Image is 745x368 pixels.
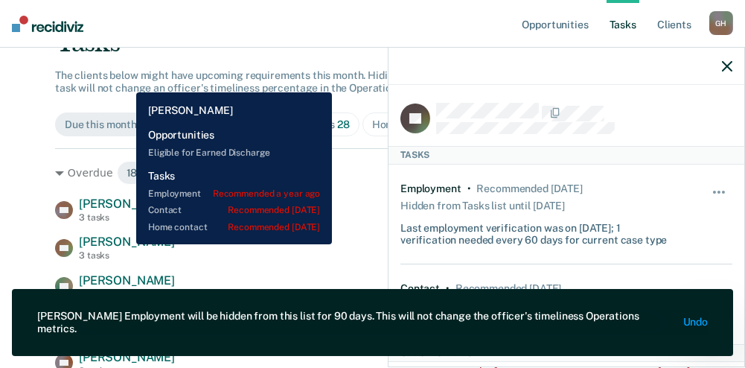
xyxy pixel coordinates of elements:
[467,183,471,195] div: •
[400,216,677,247] div: Last employment verification was on [DATE]; 1 verification needed every 60 days for current case ...
[117,161,147,185] span: 18
[55,28,690,58] div: Tasks
[400,282,440,295] div: Contact
[55,161,690,185] div: Overdue
[400,183,461,195] div: Employment
[79,350,175,364] span: [PERSON_NAME]
[400,195,565,216] div: Hidden from Tasks list until [DATE]
[79,212,175,223] div: 3 tasks
[446,282,450,295] div: •
[139,118,153,130] span: 30
[372,118,461,131] div: Home Contacts
[12,16,83,32] img: Recidiviz
[55,69,444,94] span: The clients below might have upcoming requirements this month. Hiding a below task will not chang...
[79,197,175,211] span: [PERSON_NAME]
[263,118,268,130] span: 1
[37,310,671,335] div: [PERSON_NAME] Employment will be hidden from this list for 90 days. This will not change the offi...
[389,146,744,164] div: Tasks
[455,282,561,295] div: Recommended in 16 days
[709,11,733,35] div: G H
[476,183,582,195] div: Recommended 3 years ago
[79,250,175,261] div: 3 tasks
[79,273,175,288] span: [PERSON_NAME]
[683,317,708,329] button: Undo
[290,118,350,131] div: Contacts
[79,235,175,249] span: [PERSON_NAME]
[337,118,350,130] span: 28
[175,118,269,131] div: Risk Assessments
[65,118,153,131] div: Due this month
